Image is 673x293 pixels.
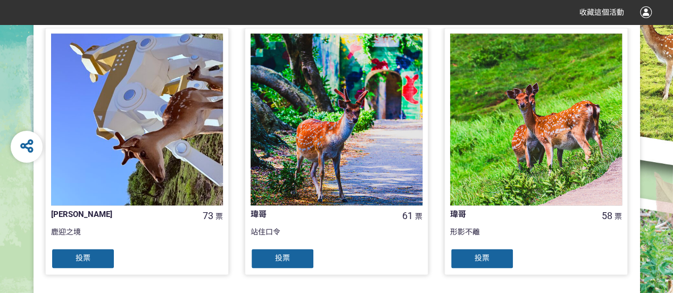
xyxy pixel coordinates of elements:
[215,212,223,221] span: 票
[45,28,229,275] a: [PERSON_NAME]73票鹿迎之境投票
[602,210,612,221] span: 58
[51,208,188,221] div: [PERSON_NAME]
[579,8,624,16] span: 收藏這個活動
[450,208,587,221] div: 瑋哥
[444,28,628,275] a: 瑋哥58票形影不離投票
[251,208,388,221] div: 瑋哥
[51,227,223,248] div: 鹿迎之境
[450,227,622,248] div: 形影不離
[245,28,428,275] a: 瑋哥61票站住口令投票
[614,212,622,221] span: 票
[203,210,213,221] span: 73
[251,227,422,248] div: 站住口令
[275,254,290,262] span: 投票
[402,210,413,221] span: 61
[76,254,90,262] span: 投票
[415,212,422,221] span: 票
[475,254,489,262] span: 投票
